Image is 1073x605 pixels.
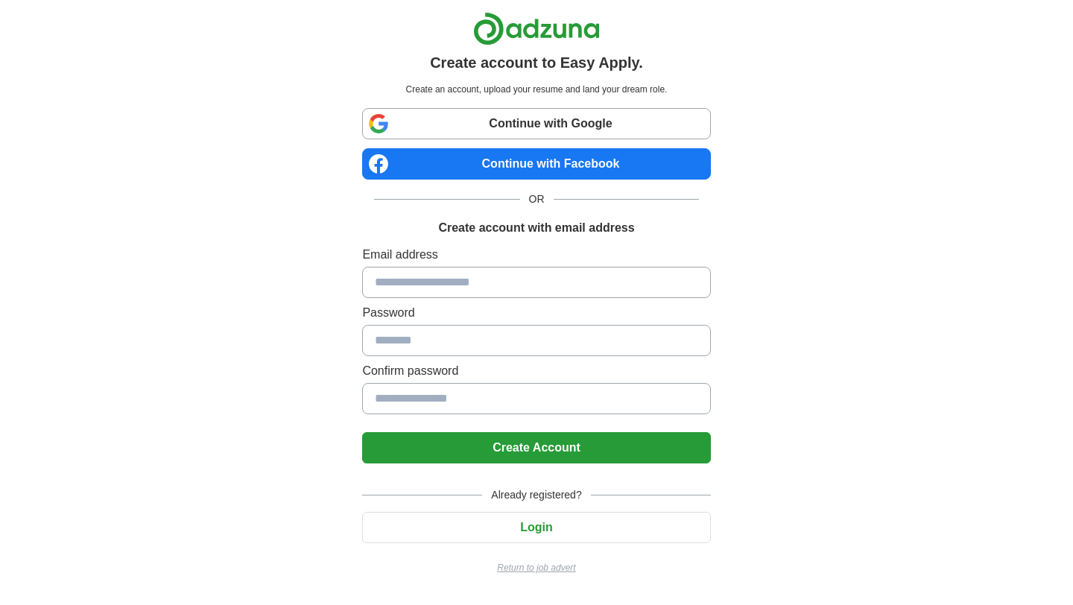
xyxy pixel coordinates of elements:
label: Email address [362,246,710,264]
span: OR [520,191,554,207]
a: Continue with Google [362,108,710,139]
label: Confirm password [362,362,710,380]
h1: Create account with email address [438,219,634,237]
a: Continue with Facebook [362,148,710,180]
img: Adzuna logo [473,12,600,45]
h1: Create account to Easy Apply. [430,51,643,74]
button: Create Account [362,432,710,463]
a: Return to job advert [362,561,710,574]
p: Create an account, upload your resume and land your dream role. [365,83,707,96]
a: Login [362,521,710,533]
span: Already registered? [482,487,590,503]
label: Password [362,304,710,322]
button: Login [362,512,710,543]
